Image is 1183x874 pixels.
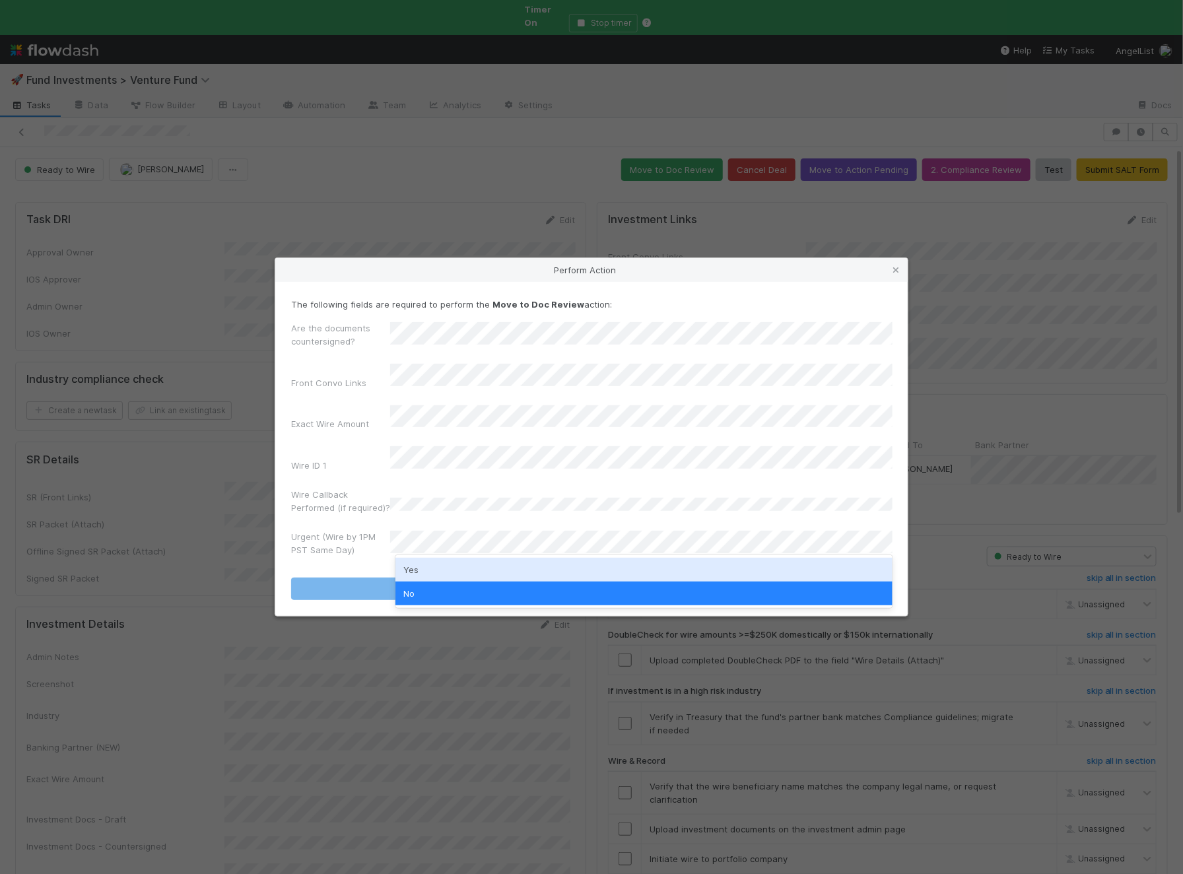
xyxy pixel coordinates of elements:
p: The following fields are required to perform the action: [291,298,892,311]
label: Wire Callback Performed (if required)? [291,488,390,514]
div: No [395,582,893,605]
label: Are the documents countersigned? [291,321,390,348]
strong: Move to Doc Review [492,299,584,310]
div: Perform Action [275,258,908,282]
label: Urgent (Wire by 1PM PST Same Day) [291,530,390,556]
label: Wire ID 1 [291,459,327,472]
button: Move to Doc Review [291,578,892,600]
label: Front Convo Links [291,376,366,389]
label: Exact Wire Amount [291,417,369,430]
div: Yes [395,558,893,582]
